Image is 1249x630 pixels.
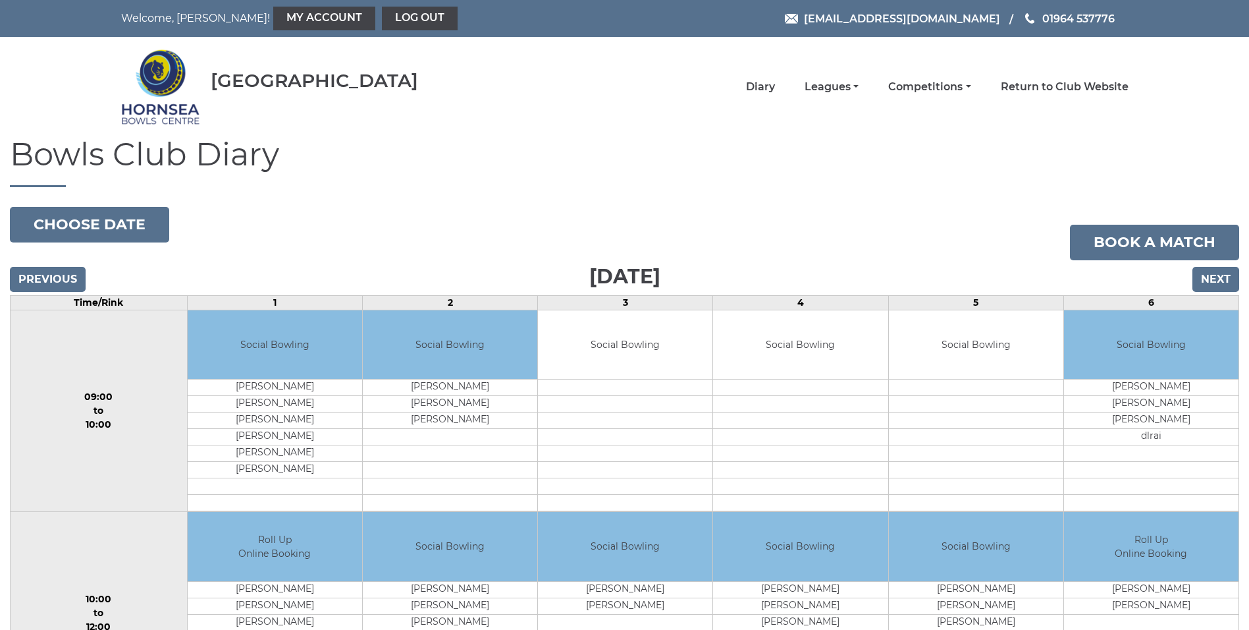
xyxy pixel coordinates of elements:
[1025,13,1034,24] img: Phone us
[363,396,537,413] td: [PERSON_NAME]
[1064,581,1238,598] td: [PERSON_NAME]
[538,598,712,614] td: [PERSON_NAME]
[363,413,537,429] td: [PERSON_NAME]
[805,80,859,94] a: Leagues
[188,512,362,581] td: Roll Up Online Booking
[11,295,188,310] td: Time/Rink
[889,512,1063,581] td: Social Bowling
[363,581,537,598] td: [PERSON_NAME]
[1023,11,1115,27] a: Phone us 01964 537776
[1063,295,1238,310] td: 6
[188,310,362,380] td: Social Bowling
[889,598,1063,614] td: [PERSON_NAME]
[889,310,1063,380] td: Social Bowling
[538,581,712,598] td: [PERSON_NAME]
[10,207,169,243] button: Choose date
[362,295,537,310] td: 2
[363,512,537,581] td: Social Bowling
[538,512,712,581] td: Social Bowling
[1192,267,1239,292] input: Next
[1064,380,1238,396] td: [PERSON_NAME]
[11,310,188,512] td: 09:00 to 10:00
[188,445,362,462] td: [PERSON_NAME]
[785,14,798,24] img: Email
[273,7,375,30] a: My Account
[746,80,775,94] a: Diary
[363,598,537,614] td: [PERSON_NAME]
[1064,396,1238,413] td: [PERSON_NAME]
[888,80,970,94] a: Competitions
[211,71,418,91] div: [GEOGRAPHIC_DATA]
[10,137,1239,187] h1: Bowls Club Diary
[1064,598,1238,614] td: [PERSON_NAME]
[10,267,86,292] input: Previous
[888,295,1063,310] td: 5
[363,380,537,396] td: [PERSON_NAME]
[785,11,1000,27] a: Email [EMAIL_ADDRESS][DOMAIN_NAME]
[713,310,888,380] td: Social Bowling
[188,581,362,598] td: [PERSON_NAME]
[188,462,362,478] td: [PERSON_NAME]
[188,413,362,429] td: [PERSON_NAME]
[188,598,362,614] td: [PERSON_NAME]
[1042,12,1115,24] span: 01964 537776
[1064,429,1238,445] td: dlrai
[188,429,362,445] td: [PERSON_NAME]
[538,310,712,380] td: Social Bowling
[363,310,537,380] td: Social Bowling
[187,295,362,310] td: 1
[713,581,888,598] td: [PERSON_NAME]
[804,12,1000,24] span: [EMAIL_ADDRESS][DOMAIN_NAME]
[1070,225,1239,260] a: Book a match
[1001,80,1129,94] a: Return to Club Website
[188,396,362,413] td: [PERSON_NAME]
[889,581,1063,598] td: [PERSON_NAME]
[1064,512,1238,581] td: Roll Up Online Booking
[713,598,888,614] td: [PERSON_NAME]
[713,295,888,310] td: 4
[1064,310,1238,380] td: Social Bowling
[538,295,713,310] td: 3
[1064,413,1238,429] td: [PERSON_NAME]
[382,7,458,30] a: Log out
[188,380,362,396] td: [PERSON_NAME]
[121,41,200,133] img: Hornsea Bowls Centre
[713,512,888,581] td: Social Bowling
[121,7,529,30] nav: Welcome, [PERSON_NAME]!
